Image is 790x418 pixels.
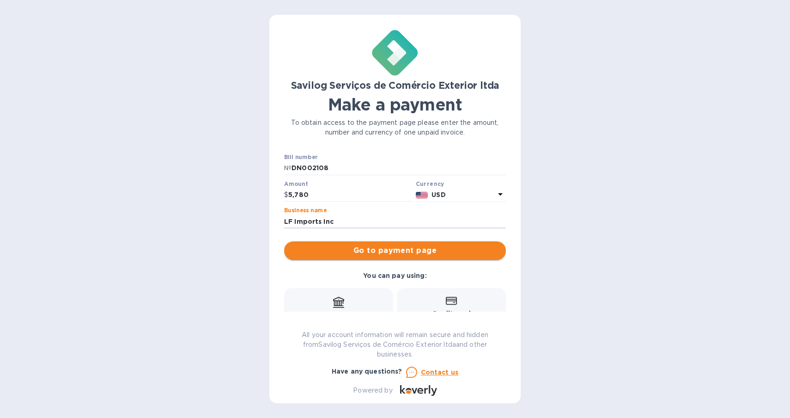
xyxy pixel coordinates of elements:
input: Enter business name [284,215,506,228]
label: Business name [284,208,327,214]
label: Bill number [284,155,317,160]
p: № [284,163,292,173]
span: Go to payment page [292,245,498,256]
input: 0.00 [288,188,412,202]
h1: Make a payment [284,95,506,114]
input: Enter bill number [292,161,506,175]
b: You can pay using: [363,272,426,279]
b: Credit card [432,310,471,317]
u: Contact us [421,369,459,376]
p: Powered by [353,386,392,395]
label: Amount [284,181,308,187]
p: All your account information will remain secure and hidden from Savilog Serviços de Comércio Exte... [284,330,506,359]
button: Go to payment page [284,241,506,260]
p: $ [284,190,288,200]
b: Have any questions? [332,368,402,375]
b: USD [431,191,445,198]
img: USD [416,192,428,198]
b: Currency [416,180,444,187]
b: Savilog Serviços de Comércio Exterior ltda [291,80,499,91]
p: To obtain access to the payment page please enter the amount, number and currency of one unpaid i... [284,118,506,137]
